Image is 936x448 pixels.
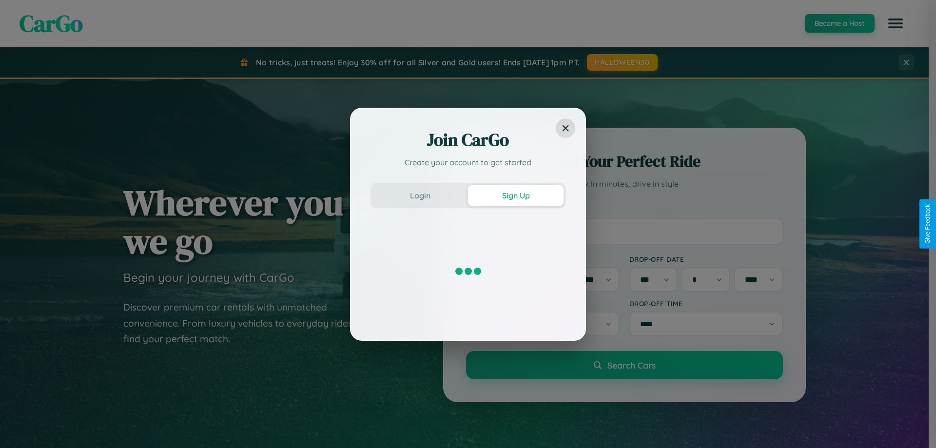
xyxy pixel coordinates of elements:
p: Create your account to get started [370,156,565,168]
iframe: Intercom live chat [10,415,33,438]
div: Give Feedback [924,204,931,244]
button: Login [372,185,468,206]
h2: Join CarGo [370,128,565,152]
button: Sign Up [468,185,564,206]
